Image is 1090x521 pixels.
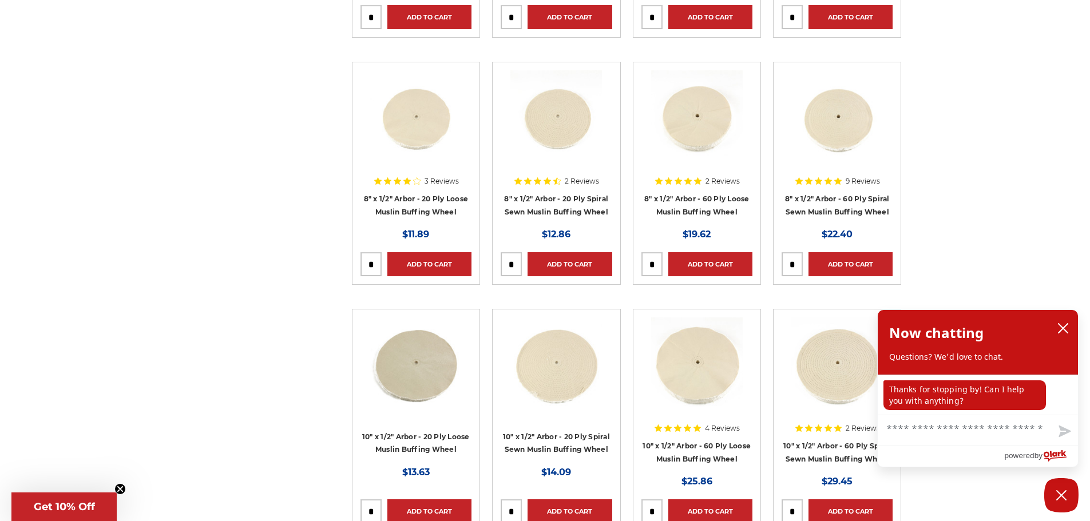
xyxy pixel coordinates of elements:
a: 8" x 1/2" Arbor - 20 Ply Loose Muslin Buffing Wheel [364,194,469,216]
p: Questions? We'd love to chat. [889,351,1067,363]
button: Close Chatbox [1044,478,1079,512]
a: 10 inch extra thick 60 ply loose muslin cotton buffing wheel [641,317,752,428]
button: Close teaser [114,483,126,495]
span: 3 Reviews [425,178,459,185]
a: 10" x 1/2" arbor hole cotton loose buffing wheel 20 ply [360,317,471,428]
span: by [1034,448,1043,463]
img: 10" x 1/2" arbor hole cotton loose buffing wheel 20 ply [370,317,462,409]
span: Get 10% Off [34,500,95,513]
span: $14.09 [541,467,571,478]
a: Add to Cart [387,5,471,29]
img: 8" x 1/2" x 20 ply loose cotton buffing wheel [370,70,462,162]
h2: Now chatting [889,321,984,344]
a: 10" x 1/2" Arbor - 60 Ply Spiral Sewn Muslin Buffing Wheel [782,317,893,428]
a: 8" x 1/2" Arbor - 20 Ply Spiral Sewn Muslin Buffing Wheel [504,194,608,216]
a: Powered by Olark [1004,446,1078,467]
a: 10" x 1/2" Arbor - 20 Ply Spiral Sewn Muslin Buffing Wheel [503,432,610,454]
img: 8 inch spiral sewn cotton buffing wheel - 20 ply [510,70,602,162]
a: Add to Cart [808,5,893,29]
img: 10" x 1/2" Arbor - 60 Ply Spiral Sewn Muslin Buffing Wheel [791,317,883,409]
span: $11.89 [402,229,429,240]
a: 10" x 1/2" Arbor - 60 Ply Loose Muslin Buffing Wheel [643,442,751,463]
span: 9 Reviews [846,178,880,185]
div: Get 10% OffClose teaser [11,492,117,521]
a: 8" x 1/2" x 20 ply loose cotton buffing wheel [360,70,471,181]
p: Thanks for stopping by! Can I help you with anything? [883,380,1046,410]
span: 4 Reviews [705,425,740,432]
a: muslin spiral sewn buffing wheel 8" x 1/2" x 60 ply [782,70,893,181]
span: powered [1004,448,1034,463]
a: 8" x 1/2" Arbor - 60 Ply Loose Muslin Buffing Wheel [644,194,750,216]
a: 8 inch spiral sewn cotton buffing wheel - 20 ply [501,70,612,181]
a: Add to Cart [528,252,612,276]
a: 10" x 1/2" Arbor - 20 Ply Loose Muslin Buffing Wheel [362,432,470,454]
span: 2 Reviews [565,178,599,185]
img: 8" x 1/2" Arbor extra thick Loose Muslin Buffing Wheel [651,70,743,162]
span: $19.62 [683,229,711,240]
span: $29.45 [822,476,853,487]
div: chat [878,375,1078,415]
span: 2 Reviews [846,425,880,432]
a: Add to Cart [387,252,471,276]
a: Add to Cart [668,5,752,29]
span: $25.86 [681,476,712,487]
a: 8" x 1/2" Arbor - 60 Ply Spiral Sewn Muslin Buffing Wheel [785,194,890,216]
a: Add to Cart [668,252,752,276]
a: 10 inch buffing wheel spiral sewn 20 ply [501,317,612,428]
a: Add to Cart [808,252,893,276]
span: $12.86 [542,229,570,240]
span: $13.63 [402,467,430,478]
div: olark chatbox [877,309,1079,467]
button: close chatbox [1054,320,1072,337]
a: Add to Cart [528,5,612,29]
img: muslin spiral sewn buffing wheel 8" x 1/2" x 60 ply [791,70,883,162]
img: 10 inch buffing wheel spiral sewn 20 ply [510,317,602,409]
span: 2 Reviews [705,178,740,185]
span: $22.40 [822,229,853,240]
a: 8" x 1/2" Arbor extra thick Loose Muslin Buffing Wheel [641,70,752,181]
a: 10" x 1/2" Arbor - 60 Ply Spiral Sewn Muslin Buffing Wheel [783,442,891,463]
img: 10 inch extra thick 60 ply loose muslin cotton buffing wheel [651,317,743,409]
button: Send message [1049,419,1078,445]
